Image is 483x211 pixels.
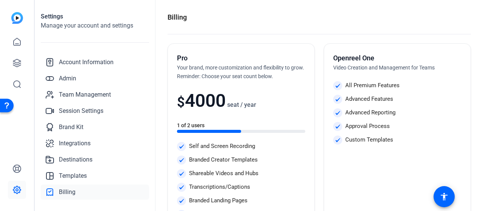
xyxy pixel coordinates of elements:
span: 4000 [185,90,226,111]
mat-icon: accessibility [440,192,449,201]
p: Self and Screen Recording [189,142,255,151]
span: Brand Kit [59,123,83,132]
p: Transcriptions/Captions [189,183,250,191]
a: Destinations [41,152,149,167]
span: Session Settings [59,106,103,116]
a: Brand Kit [41,120,149,135]
span: Admin [59,74,76,83]
h1: Billing [168,12,187,23]
a: Integrations [41,136,149,151]
p: Approval Process [345,122,390,131]
p: Branded Landing Pages [189,196,248,205]
span: $ [177,94,185,110]
p: Advanced Reporting [345,108,395,117]
p: Advanced Features [345,95,393,103]
a: Account Information [41,55,149,70]
span: seat / year [227,101,256,108]
p: Shareable Videos and Hubs [189,169,258,178]
p: Branded Creator Templates [189,156,258,164]
h5: Openreel One [333,53,461,63]
p: All Premium Features [345,81,400,90]
a: Team Management [41,87,149,102]
img: blue-gradient.svg [11,12,23,24]
p: Custom Templates [345,136,393,144]
span: Billing [59,188,75,197]
a: Billing [41,185,149,200]
a: Admin [41,71,149,86]
span: Account Information [59,58,114,67]
span: Video Creation and Management for Teams [333,65,435,71]
h1: Settings [41,12,149,21]
span: Team Management [59,90,111,99]
span: Templates [59,171,87,180]
h2: Manage your account and settings [41,21,149,30]
a: Templates [41,168,149,183]
a: Session Settings [41,103,149,119]
span: 1 of 2 users [177,122,205,128]
span: Integrations [59,139,91,148]
span: Destinations [59,155,92,164]
span: Your brand, more customization and flexibility to grow. Reminder: Choose your seat count below. [177,65,304,79]
h5: Pro [177,53,305,63]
